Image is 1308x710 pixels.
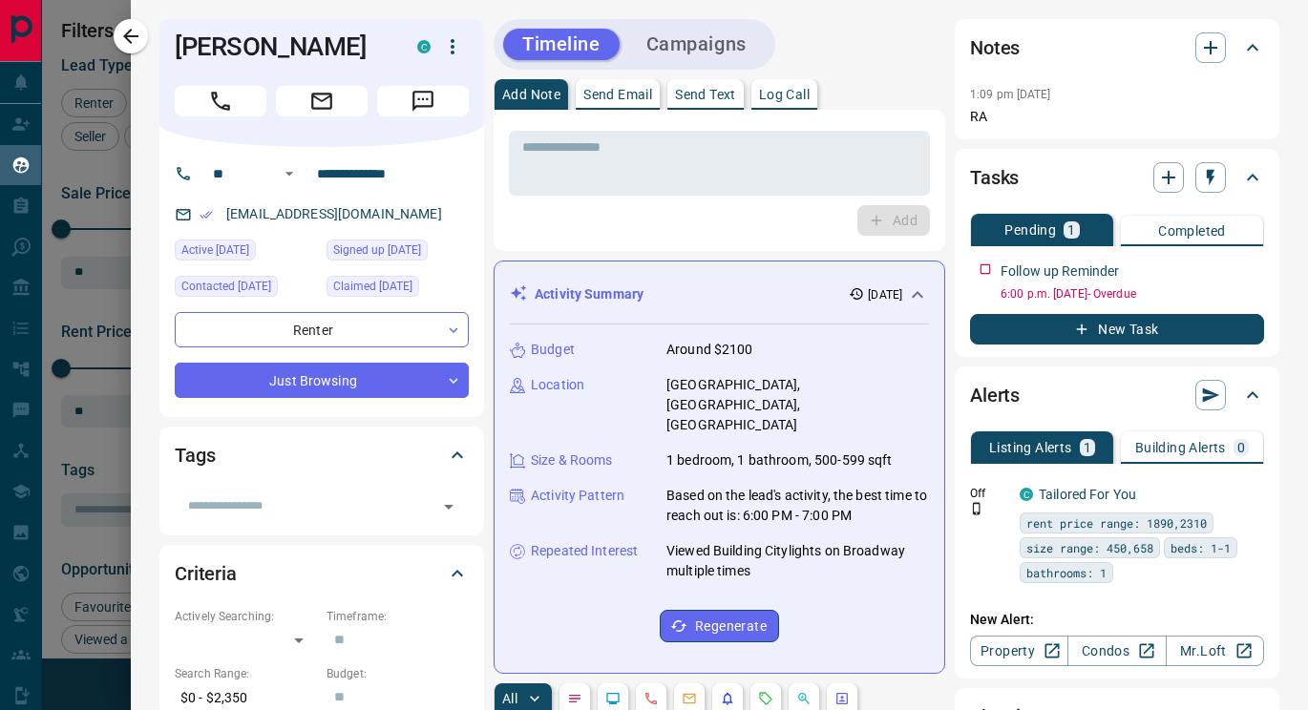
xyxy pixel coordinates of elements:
[627,29,766,60] button: Campaigns
[758,691,773,706] svg: Requests
[175,440,215,470] h2: Tags
[1004,223,1056,237] p: Pending
[1158,224,1226,238] p: Completed
[377,86,469,116] span: Message
[327,240,469,266] div: Thu Jun 02 2022
[175,240,317,266] div: Wed Sep 10 2025
[531,340,575,360] p: Budget
[970,372,1264,418] div: Alerts
[1237,441,1245,454] p: 0
[970,380,1020,410] h2: Alerts
[327,276,469,303] div: Thu Sep 11 2025
[175,31,389,62] h1: [PERSON_NAME]
[567,691,582,706] svg: Notes
[327,608,469,625] p: Timeframe:
[1171,538,1231,557] span: beds: 1-1
[502,692,517,705] p: All
[970,88,1051,101] p: 1:09 pm [DATE]
[531,486,624,506] p: Activity Pattern
[327,665,469,682] p: Budget:
[970,107,1264,127] p: RA
[531,450,613,470] p: Size & Rooms
[1135,441,1226,454] p: Building Alerts
[510,277,929,312] div: Activity Summary[DATE]
[175,276,317,303] div: Thu Sep 11 2025
[666,450,893,470] p: 1 bedroom, 1 bathroom, 500-599 sqft
[175,558,237,589] h2: Criteria
[605,691,621,706] svg: Lead Browsing Activity
[1001,285,1264,303] p: 6:00 p.m. [DATE] - Overdue
[1026,538,1153,557] span: size range: 450,658
[175,551,469,596] div: Criteria
[660,610,779,642] button: Regenerate
[796,691,812,706] svg: Opportunities
[1067,636,1166,666] a: Condos
[1026,513,1207,532] span: rent price range: 1890,2310
[666,486,929,526] p: Based on the lead's activity, the best time to reach out is: 6:00 PM - 7:00 PM
[175,432,469,478] div: Tags
[175,312,469,347] div: Renter
[181,240,249,260] span: Active [DATE]
[503,29,620,60] button: Timeline
[759,88,810,101] p: Log Call
[970,502,983,515] svg: Push Notification Only
[868,286,902,303] p: [DATE]
[989,441,1072,454] p: Listing Alerts
[175,86,266,116] span: Call
[583,88,652,101] p: Send Email
[970,314,1264,345] button: New Task
[1067,223,1075,237] p: 1
[1039,487,1136,502] a: Tailored For You
[970,155,1264,200] div: Tasks
[175,665,317,682] p: Search Range:
[970,25,1264,71] div: Notes
[417,40,431,53] div: condos.ca
[531,375,584,395] p: Location
[181,277,271,296] span: Contacted [DATE]
[970,485,1008,502] p: Off
[682,691,697,706] svg: Emails
[1026,563,1107,582] span: bathrooms: 1
[175,363,469,398] div: Just Browsing
[675,88,736,101] p: Send Text
[200,208,213,221] svg: Email Verified
[666,375,929,435] p: [GEOGRAPHIC_DATA], [GEOGRAPHIC_DATA], [GEOGRAPHIC_DATA]
[502,88,560,101] p: Add Note
[276,86,368,116] span: Email
[970,610,1264,630] p: New Alert:
[970,32,1020,63] h2: Notes
[175,608,317,625] p: Actively Searching:
[666,541,929,581] p: Viewed Building Citylights on Broadway multiple times
[435,493,462,520] button: Open
[1001,261,1119,282] p: Follow up Reminder
[1084,441,1091,454] p: 1
[278,162,301,185] button: Open
[1020,488,1033,501] div: condos.ca
[535,284,643,304] p: Activity Summary
[333,277,412,296] span: Claimed [DATE]
[666,340,753,360] p: Around $2100
[1166,636,1264,666] a: Mr.Loft
[970,636,1068,666] a: Property
[720,691,735,706] svg: Listing Alerts
[643,691,659,706] svg: Calls
[226,206,442,221] a: [EMAIL_ADDRESS][DOMAIN_NAME]
[970,162,1019,193] h2: Tasks
[333,240,421,260] span: Signed up [DATE]
[834,691,850,706] svg: Agent Actions
[531,541,638,561] p: Repeated Interest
